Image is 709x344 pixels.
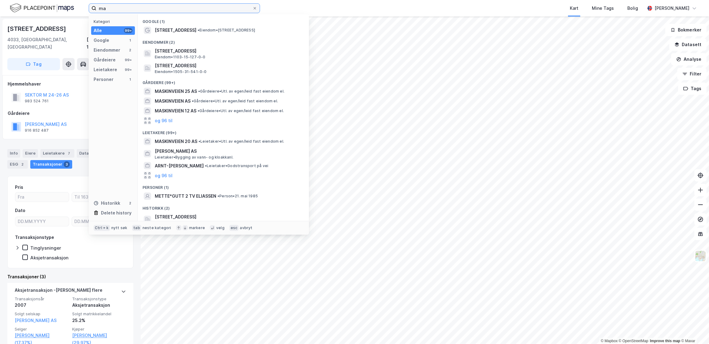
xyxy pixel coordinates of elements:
span: Transaksjonsår [15,296,69,302]
span: Eiendom • 1505-31-541-0-0 [155,69,207,74]
div: 983 524 761 [25,99,49,104]
span: Eiendom • 1103-15-127-0-0 [155,55,206,60]
span: [STREET_ADDRESS] [155,27,196,34]
span: • [217,194,219,198]
span: Leietaker • Godstransport på vei [205,163,268,168]
button: og 96 til [155,117,173,124]
div: Datasett [77,149,100,158]
input: Søk på adresse, matrikkel, gårdeiere, leietakere eller personer [96,4,252,13]
span: Transaksjonstype [72,296,126,302]
div: 99+ [124,57,132,62]
span: MASKINVEIEN 20 AS [155,138,197,145]
div: 99+ [124,28,132,33]
span: Gårdeiere • Utl. av egen/leid fast eiendom el. [192,99,278,104]
div: Mine Tags [592,5,614,12]
div: esc [229,225,239,231]
div: Kategori [94,19,135,24]
button: Filter [677,68,707,80]
div: Historikk (2) [138,201,309,212]
div: avbryt [240,225,252,230]
div: Tinglysninger [30,245,61,251]
div: Ctrl + k [94,225,110,231]
span: • [198,28,199,32]
div: Eiere [23,149,38,158]
span: MASKINVEIEN 25 AS [155,88,197,95]
div: velg [216,225,225,230]
div: Eiendommer (2) [138,35,309,46]
span: Kjøper [72,327,126,332]
div: Pris [15,184,23,191]
div: Eiendommer [94,46,120,54]
span: • [199,139,200,144]
span: MASKINVEIEN 12 AS [155,107,196,115]
a: OpenStreetMap [619,339,648,343]
div: Google (1) [138,14,309,25]
div: 1 [128,77,132,82]
div: Bolig [627,5,638,12]
span: Leietaker • Utl. av egen/leid fast eiendom el. [199,139,284,144]
div: markere [189,225,205,230]
div: tab [132,225,141,231]
a: [PERSON_NAME] AS [15,318,57,323]
button: og 96 til [155,172,173,179]
div: Personer (1) [138,180,309,191]
input: Fra [15,192,69,202]
div: Transaksjoner (3) [7,273,133,280]
div: 2 [128,201,132,206]
div: Gårdeiere (99+) [138,75,309,86]
span: Solgt matrikkelandel [72,311,126,317]
div: Leietakere [94,66,117,73]
span: [STREET_ADDRESS] [155,213,302,221]
span: ARNT-[PERSON_NAME] [155,162,204,170]
img: Z [695,250,706,262]
div: Kart [570,5,578,12]
div: Info [7,149,20,158]
span: Eiendom • [STREET_ADDRESS] [198,28,255,33]
div: 99+ [124,67,132,72]
div: 2007 [15,302,69,309]
div: 4033, [GEOGRAPHIC_DATA], [GEOGRAPHIC_DATA] [7,36,87,51]
div: 2 [19,161,25,167]
span: • [198,89,200,93]
div: 25.2% [72,317,126,324]
span: Selger [15,327,69,332]
div: Historikk [94,199,120,207]
div: Transaksjoner [30,160,72,169]
div: Gårdeiere [8,110,133,117]
a: Mapbox [601,339,618,343]
span: [PERSON_NAME] AS [155,148,302,155]
div: 3 [64,161,70,167]
span: Leietaker • Bygging av vann- og kloakkanl. [155,155,233,160]
div: neste kategori [143,225,171,230]
div: 1 [128,38,132,43]
img: logo.f888ab2527a4732fd821a326f86c7f29.svg [10,3,74,13]
div: Dato [15,207,25,214]
button: Tags [678,82,707,95]
div: Hjemmelshaver [8,80,133,88]
div: [STREET_ADDRESS] [7,24,67,34]
iframe: Chat Widget [678,315,709,344]
div: Aksjetransaksjon [30,255,69,261]
span: • [192,99,194,103]
span: • [205,163,207,168]
span: Gårdeiere • Utl. av egen/leid fast eiendom el. [198,108,284,113]
div: Aksjetransaksjon [72,302,126,309]
span: [STREET_ADDRESS] [155,47,302,55]
input: DD.MM.YYYY [15,217,69,226]
span: [STREET_ADDRESS] [155,62,302,69]
span: Solgt selskap [15,311,69,317]
div: Personer [94,76,113,83]
div: Leietakere [40,149,74,158]
div: Gårdeiere [94,56,116,64]
span: • [198,108,199,113]
button: Tag [7,58,60,70]
span: Gårdeiere • Utl. av egen/leid fast eiendom el. [198,89,284,94]
div: 2 [128,48,132,53]
div: Transaksjonstype [15,234,54,241]
div: Aksjetransaksjon - [PERSON_NAME] flere [15,287,102,296]
div: Delete history [101,209,132,217]
button: Datasett [669,38,707,51]
button: Analyse [671,53,707,65]
button: Bokmerker [665,24,707,36]
div: 7 [66,150,72,156]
